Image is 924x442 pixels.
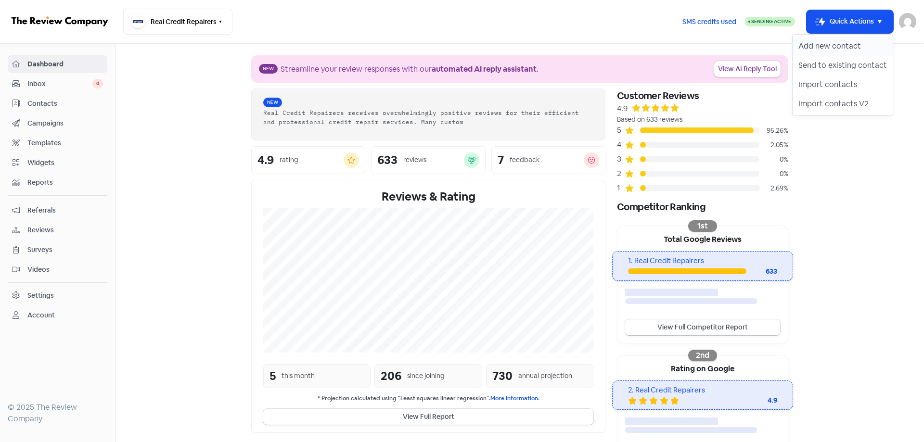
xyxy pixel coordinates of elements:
[27,265,103,275] span: Videos
[27,310,55,320] div: Account
[257,154,274,166] div: 4.9
[617,114,788,125] div: Based on 633 reviews
[625,319,780,335] a: View Full Competitor Report
[8,114,107,132] a: Campaigns
[8,287,107,304] a: Settings
[751,18,791,25] span: Sending Active
[674,16,744,26] a: SMS credits used
[92,79,103,88] span: 0
[617,139,625,151] div: 4
[793,94,893,114] button: Import contacts V2
[263,394,593,403] small: * Projection calculated using "Least squares linear regression".
[628,255,777,266] div: 1. Real Credit Repairers
[403,155,426,165] div: reviews
[27,245,103,255] span: Surveys
[628,385,777,396] div: 2. Real Credit Repairers
[27,290,54,301] div: Settings
[432,64,537,74] b: automated AI reply assistant
[8,261,107,278] a: Videos
[682,17,736,27] span: SMS credits used
[8,306,107,324] a: Account
[490,394,539,402] a: More information.
[27,225,103,235] span: Reviews
[617,103,628,114] div: 4.9
[759,169,788,179] div: 0%
[8,55,107,73] a: Dashboard
[8,402,107,425] div: © 2025 The Review Company
[123,9,232,35] button: Real Credit Repairers
[492,367,513,385] div: 730
[263,188,593,205] div: Reviews & Rating
[518,371,572,381] div: annual projection
[739,395,777,405] div: 4.9
[617,200,788,214] div: Competitor Ranking
[807,10,893,33] button: Quick Actions
[617,153,625,165] div: 3
[407,371,445,381] div: since joining
[688,350,717,361] div: 2nd
[617,168,625,179] div: 2
[381,367,401,385] div: 206
[27,205,103,215] span: Referrals
[282,371,315,381] div: this month
[617,226,788,251] div: Total Google Reviews
[280,155,298,165] div: rating
[371,146,485,174] a: 633reviews
[8,241,107,259] a: Surveys
[759,183,788,193] div: 2.69%
[8,221,107,239] a: Reviews
[759,140,788,150] div: 2.05%
[27,99,103,109] span: Contacts
[8,154,107,172] a: Widgets
[8,134,107,152] a: Templates
[759,126,788,136] div: 95.26%
[491,146,605,174] a: 7feedback
[688,220,717,232] div: 1st
[263,98,282,107] span: New
[27,118,103,128] span: Campaigns
[27,138,103,148] span: Templates
[27,158,103,168] span: Widgets
[498,154,504,166] div: 7
[8,202,107,219] a: Referrals
[27,177,103,188] span: Reports
[8,95,107,113] a: Contacts
[377,154,398,166] div: 633
[251,146,365,174] a: 4.9rating
[793,75,893,94] button: Import contacts
[617,125,625,136] div: 5
[899,13,916,30] img: User
[269,367,276,385] div: 5
[793,56,893,75] button: Send to existing contact
[263,108,593,126] div: Real Credit Repairers receives overwhelmingly positive reviews for their efficient and profession...
[281,63,539,75] div: Streamline your review responses with our .
[746,266,777,277] div: 633
[27,79,92,89] span: Inbox
[617,88,788,103] div: Customer Reviews
[617,182,625,194] div: 1
[259,64,278,74] span: New
[714,61,781,77] a: View AI Reply Tool
[263,409,593,425] button: View Full Report
[617,355,788,380] div: Rating on Google
[744,16,795,27] a: Sending Active
[793,37,893,56] button: Add new contact
[27,59,103,69] span: Dashboard
[510,155,539,165] div: feedback
[8,174,107,191] a: Reports
[8,75,107,93] a: Inbox 0
[759,154,788,164] div: 0%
